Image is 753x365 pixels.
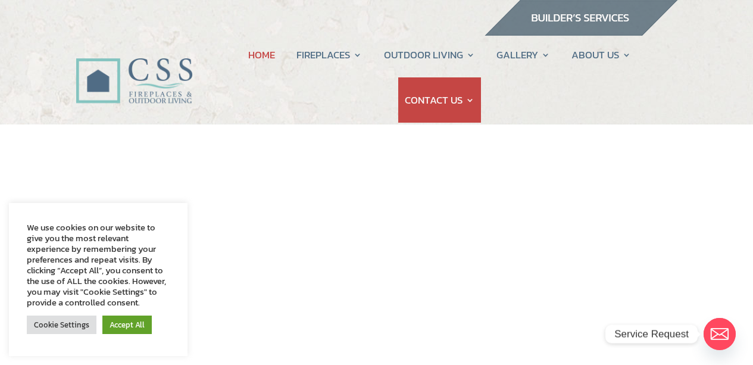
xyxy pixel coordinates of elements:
a: GALLERY [496,32,550,77]
a: ABOUT US [571,32,631,77]
a: Cookie Settings [27,316,96,334]
a: FIREPLACES [296,32,362,77]
a: OUTDOOR LIVING [384,32,475,77]
a: CONTACT US [405,77,474,123]
a: Email [704,318,736,350]
img: CSS Fireplaces & Outdoor Living (Formerly Construction Solutions & Supply)- Jacksonville Ormond B... [76,26,193,110]
a: HOME [248,32,275,77]
div: We use cookies on our website to give you the most relevant experience by remembering your prefer... [27,222,170,308]
a: builder services construction supply [484,24,678,40]
a: Accept All [102,316,152,334]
